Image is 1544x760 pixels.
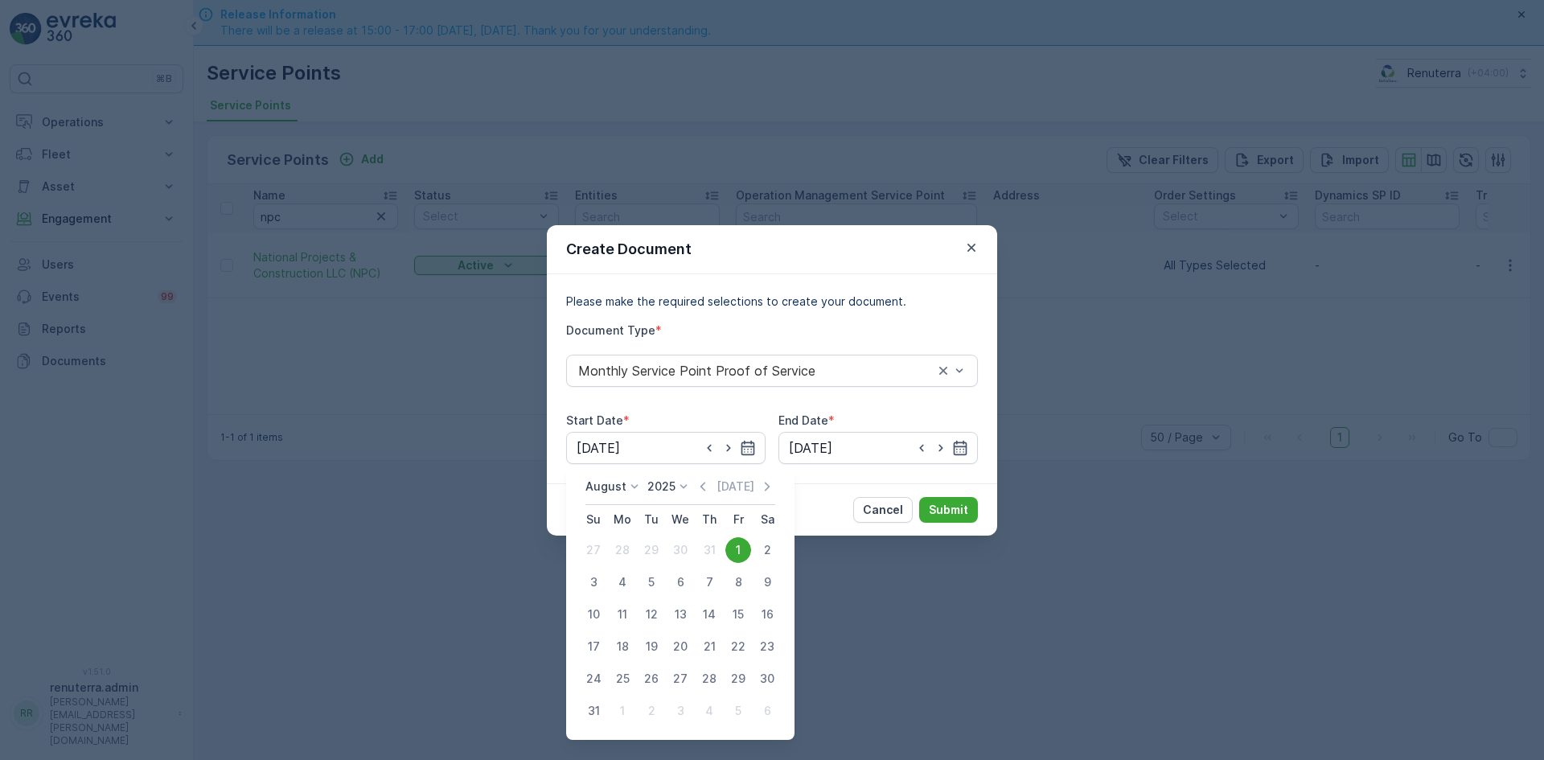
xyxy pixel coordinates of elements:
[863,502,903,518] p: Cancel
[696,569,722,595] div: 7
[919,497,978,523] button: Submit
[566,238,692,261] p: Create Document
[667,569,693,595] div: 6
[639,602,664,627] div: 12
[581,634,606,659] div: 17
[725,634,751,659] div: 22
[581,569,606,595] div: 3
[717,479,754,495] p: [DATE]
[581,602,606,627] div: 10
[566,323,655,337] label: Document Type
[581,537,606,563] div: 27
[778,413,828,427] label: End Date
[666,505,695,534] th: Wednesday
[639,569,664,595] div: 5
[610,634,635,659] div: 18
[725,537,751,563] div: 1
[754,634,780,659] div: 23
[639,698,664,724] div: 2
[585,479,626,495] p: August
[566,432,766,464] input: dd/mm/yyyy
[696,537,722,563] div: 31
[754,569,780,595] div: 9
[696,602,722,627] div: 14
[579,505,608,534] th: Sunday
[725,666,751,692] div: 29
[696,666,722,692] div: 28
[639,666,664,692] div: 26
[754,698,780,724] div: 6
[725,698,751,724] div: 5
[639,634,664,659] div: 19
[581,698,606,724] div: 31
[696,634,722,659] div: 21
[853,497,913,523] button: Cancel
[639,537,664,563] div: 29
[725,569,751,595] div: 8
[566,413,623,427] label: Start Date
[754,537,780,563] div: 2
[647,479,675,495] p: 2025
[608,505,637,534] th: Monday
[637,505,666,534] th: Tuesday
[667,602,693,627] div: 13
[610,569,635,595] div: 4
[754,666,780,692] div: 30
[778,432,978,464] input: dd/mm/yyyy
[753,505,782,534] th: Saturday
[610,537,635,563] div: 28
[610,666,635,692] div: 25
[695,505,724,534] th: Thursday
[610,602,635,627] div: 11
[725,602,751,627] div: 15
[581,666,606,692] div: 24
[667,698,693,724] div: 3
[754,602,780,627] div: 16
[610,698,635,724] div: 1
[724,505,753,534] th: Friday
[566,294,978,310] p: Please make the required selections to create your document.
[929,502,968,518] p: Submit
[667,537,693,563] div: 30
[667,634,693,659] div: 20
[667,666,693,692] div: 27
[696,698,722,724] div: 4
